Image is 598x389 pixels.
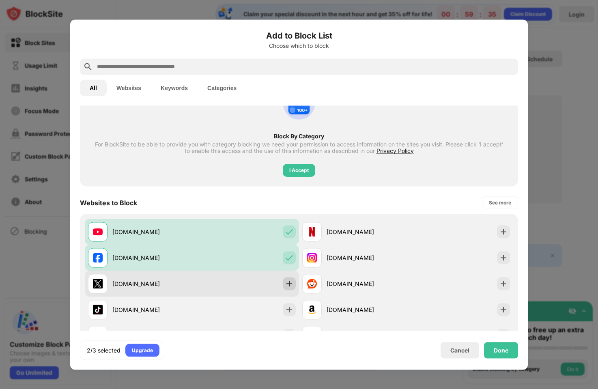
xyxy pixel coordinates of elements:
[289,166,309,174] div: I Accept
[450,347,469,354] div: Cancel
[489,198,511,206] div: See more
[107,80,151,96] button: Websites
[83,62,93,71] img: search.svg
[80,29,518,41] h6: Add to Block List
[327,254,406,262] div: [DOMAIN_NAME]
[112,279,192,288] div: [DOMAIN_NAME]
[307,279,317,288] img: favicons
[93,227,103,236] img: favicons
[112,305,192,314] div: [DOMAIN_NAME]
[80,42,518,49] div: Choose which to block
[198,80,246,96] button: Categories
[376,147,414,154] span: Privacy Policy
[307,253,317,262] img: favicons
[95,141,503,154] div: For BlockSite to be able to provide you with category blocking we need your permission to access ...
[93,253,103,262] img: favicons
[87,346,120,354] div: 2/3 selected
[80,80,107,96] button: All
[327,305,406,314] div: [DOMAIN_NAME]
[307,305,317,314] img: favicons
[132,346,153,354] div: Upgrade
[494,347,508,353] div: Done
[307,227,317,236] img: favicons
[93,279,103,288] img: favicons
[327,279,406,288] div: [DOMAIN_NAME]
[112,254,192,262] div: [DOMAIN_NAME]
[327,228,406,236] div: [DOMAIN_NAME]
[95,133,503,139] div: Block By Category
[112,228,192,236] div: [DOMAIN_NAME]
[93,305,103,314] img: favicons
[80,198,137,206] div: Websites to Block
[151,80,198,96] button: Keywords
